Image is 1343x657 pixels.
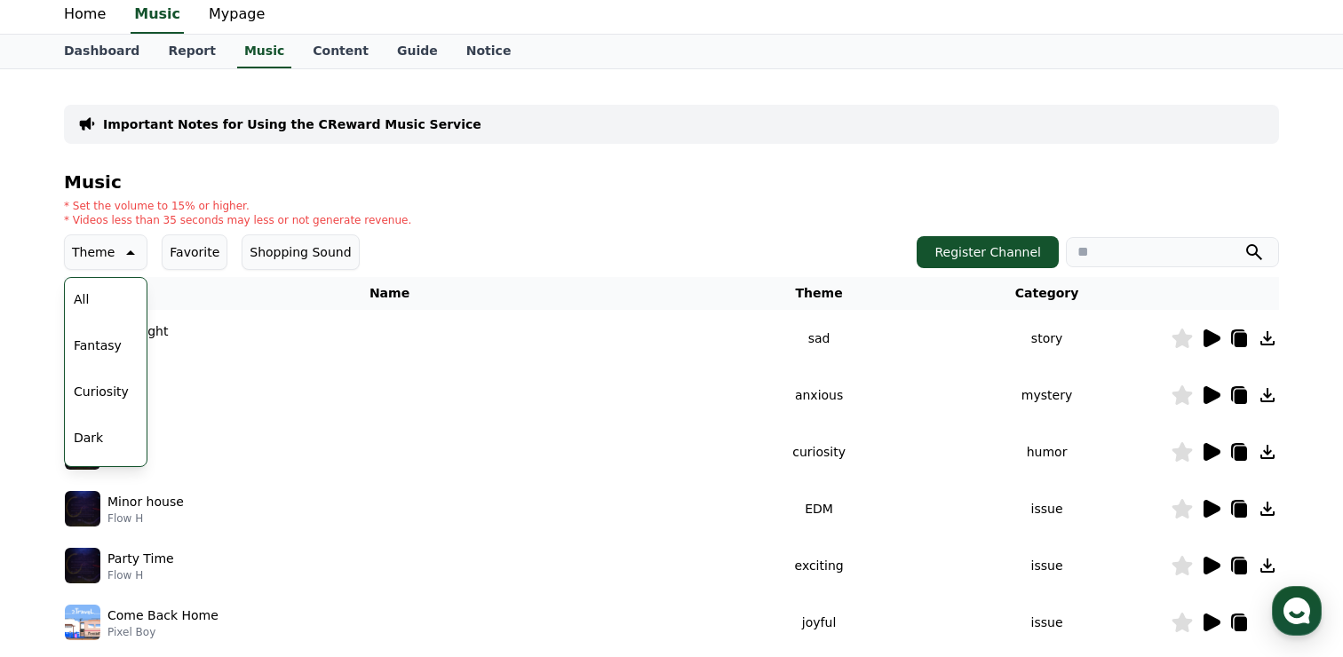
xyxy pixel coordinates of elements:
td: exciting [715,537,923,594]
p: Flow H [107,511,184,526]
a: Home [5,510,117,554]
p: Theme [72,240,115,265]
h4: Music [64,172,1279,192]
button: Dark [67,418,110,457]
th: Theme [715,277,923,310]
p: Minor house [107,493,184,511]
a: Content [298,35,383,68]
a: Messages [117,510,229,554]
button: Shopping Sound [242,234,359,270]
td: joyful [715,594,923,651]
td: EDM [715,480,923,537]
td: issue [923,480,1171,537]
td: issue [923,594,1171,651]
button: Fantasy [67,326,129,365]
p: * Videos less than 35 seconds may less or not generate revenue. [64,213,411,227]
td: issue [923,537,1171,594]
a: Settings [229,510,341,554]
button: Favorite [162,234,227,270]
a: Guide [383,35,452,68]
img: music [65,548,100,583]
img: music [65,605,100,640]
button: All [67,280,96,319]
td: humor [923,423,1171,480]
p: Party Time [107,550,174,568]
span: Messages [147,537,200,551]
td: sad [715,310,923,367]
a: Dashboard [50,35,154,68]
a: Report [154,35,230,68]
p: Flow H [107,568,174,582]
button: Curiosity [67,372,136,411]
a: Important Notes for Using the CReward Music Service [103,115,481,133]
a: Music [237,35,291,68]
p: * Set the volume to 15% or higher. [64,199,411,213]
span: Home [45,536,76,550]
th: Category [923,277,1171,310]
p: Come Back Home [107,606,219,625]
span: Settings [263,536,306,550]
a: Notice [452,35,526,68]
img: music [65,491,100,526]
td: anxious [715,367,923,423]
td: story [923,310,1171,367]
td: mystery [923,367,1171,423]
p: Pixel Boy [107,625,219,639]
button: Register Channel [917,236,1059,268]
td: curiosity [715,423,923,480]
th: Name [64,277,715,310]
button: Theme [64,234,147,270]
